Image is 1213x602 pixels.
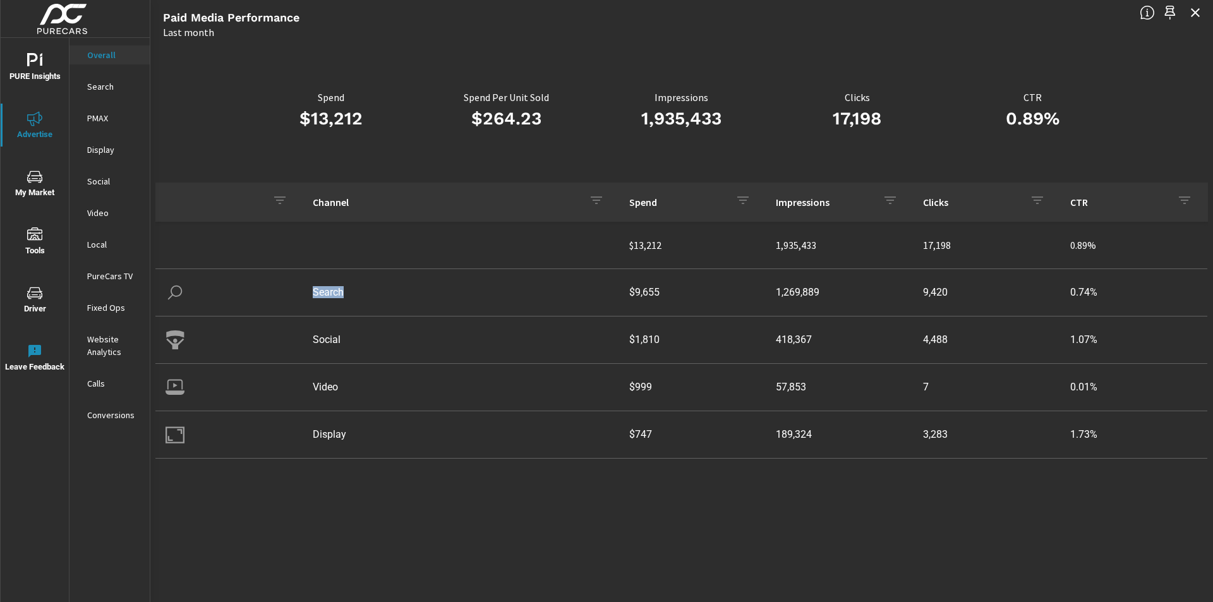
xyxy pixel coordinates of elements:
td: 1.73% [1060,418,1207,450]
p: Display [87,143,140,156]
td: 57,853 [766,371,913,403]
p: 17,198 [923,238,1050,253]
p: Fixed Ops [87,301,140,314]
span: Advertise [4,111,65,142]
img: icon-video.svg [166,378,184,397]
p: Spend [629,196,726,208]
td: 4,488 [913,323,1060,356]
p: Clicks [769,92,945,103]
p: Website Analytics [87,333,140,358]
div: Display [69,140,150,159]
td: $9,655 [619,276,766,308]
p: 1,935,433 [776,238,903,253]
h3: 0.89% [945,108,1121,129]
div: Search [69,77,150,96]
td: Search [303,276,619,308]
td: 0.01% [1060,371,1207,403]
td: $1,810 [619,323,766,356]
td: 189,324 [766,418,913,450]
h3: 17,198 [769,108,945,129]
td: $999 [619,371,766,403]
h3: 1,935,433 [594,108,769,129]
img: icon-social.svg [166,330,184,349]
td: 0.74% [1060,276,1207,308]
span: Leave Feedback [4,344,65,375]
td: $747 [619,418,766,450]
td: 418,367 [766,323,913,356]
p: Last month [163,25,214,40]
div: PureCars TV [69,267,150,286]
h5: Paid Media Performance [163,11,299,24]
div: Overall [69,45,150,64]
span: Tools [4,227,65,258]
td: 1,269,889 [766,276,913,308]
td: 9,420 [913,276,1060,308]
p: Social [87,175,140,188]
p: CTR [945,92,1121,103]
p: Impressions [776,196,872,208]
div: Social [69,172,150,191]
div: Website Analytics [69,330,150,361]
p: Clicks [923,196,1020,208]
p: PureCars TV [87,270,140,282]
p: Impressions [594,92,769,103]
p: Local [87,238,140,251]
td: Social [303,323,619,356]
span: Driver [4,286,65,316]
p: Video [87,207,140,219]
div: PMAX [69,109,150,128]
p: Channel [313,196,579,208]
div: nav menu [1,38,69,387]
h3: $13,212 [243,108,419,129]
p: Conversions [87,409,140,421]
h3: $264.23 [419,108,594,129]
p: Calls [87,377,140,390]
img: icon-search.svg [166,283,184,302]
p: Search [87,80,140,93]
td: Video [303,371,619,403]
span: My Market [4,169,65,200]
td: 7 [913,371,1060,403]
span: Understand performance metrics over the selected time range. [1140,5,1155,20]
p: 0.89% [1070,238,1197,253]
div: Fixed Ops [69,298,150,317]
img: icon-display.svg [166,425,184,444]
td: 3,283 [913,418,1060,450]
p: $13,212 [629,238,756,253]
span: PURE Insights [4,53,65,84]
div: Video [69,203,150,222]
p: Overall [87,49,140,61]
p: Spend Per Unit Sold [419,92,594,103]
p: Spend [243,92,419,103]
p: PMAX [87,112,140,124]
div: Local [69,235,150,254]
td: 1.07% [1060,323,1207,356]
button: Exit Fullscreen [1185,3,1205,23]
p: CTR [1070,196,1167,208]
td: Display [303,418,619,450]
span: Save this to your personalized report [1160,3,1180,23]
div: Conversions [69,406,150,424]
div: Calls [69,374,150,393]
